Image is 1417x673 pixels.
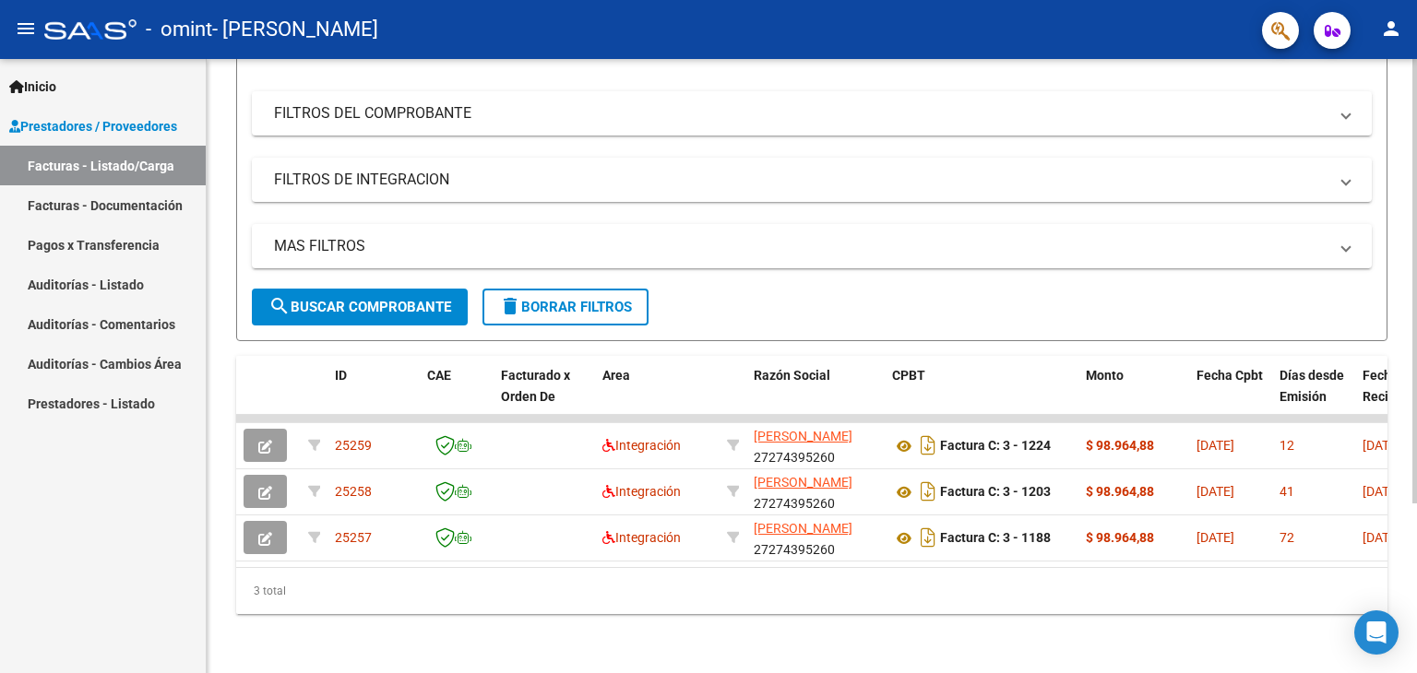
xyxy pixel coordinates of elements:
[1086,368,1124,383] span: Monto
[940,531,1051,546] strong: Factura C: 3 - 1188
[335,484,372,499] span: 25258
[754,521,852,536] span: [PERSON_NAME]
[1363,530,1400,545] span: [DATE]
[1197,484,1234,499] span: [DATE]
[754,426,877,465] div: 27274395260
[252,91,1372,136] mat-expansion-panel-header: FILTROS DEL COMPROBANTE
[9,77,56,97] span: Inicio
[146,9,212,50] span: - omint
[427,368,451,383] span: CAE
[1086,484,1154,499] strong: $ 98.964,88
[15,18,37,40] mat-icon: menu
[916,523,940,552] i: Descargar documento
[1197,530,1234,545] span: [DATE]
[501,368,570,404] span: Facturado x Orden De
[754,429,852,443] span: [PERSON_NAME]
[595,356,720,437] datatable-header-cell: Area
[482,289,649,325] button: Borrar Filtros
[1354,610,1399,655] div: Open Intercom Messenger
[1280,368,1344,404] span: Días desde Emisión
[268,295,291,317] mat-icon: search
[1272,356,1355,437] datatable-header-cell: Días desde Emisión
[1197,368,1263,383] span: Fecha Cpbt
[892,368,925,383] span: CPBT
[940,439,1051,454] strong: Factura C: 3 - 1224
[602,368,630,383] span: Area
[1280,484,1294,499] span: 41
[602,530,681,545] span: Integración
[252,158,1372,202] mat-expansion-panel-header: FILTROS DE INTEGRACION
[9,116,177,136] span: Prestadores / Proveedores
[1380,18,1402,40] mat-icon: person
[335,368,347,383] span: ID
[420,356,494,437] datatable-header-cell: CAE
[252,224,1372,268] mat-expansion-panel-header: MAS FILTROS
[1363,438,1400,453] span: [DATE]
[499,295,521,317] mat-icon: delete
[1086,438,1154,453] strong: $ 98.964,88
[916,477,940,506] i: Descargar documento
[754,518,877,557] div: 27274395260
[754,475,852,490] span: [PERSON_NAME]
[1363,368,1414,404] span: Fecha Recibido
[327,356,420,437] datatable-header-cell: ID
[335,438,372,453] span: 25259
[236,568,1387,614] div: 3 total
[268,299,451,315] span: Buscar Comprobante
[602,438,681,453] span: Integración
[274,103,1328,124] mat-panel-title: FILTROS DEL COMPROBANTE
[1197,438,1234,453] span: [DATE]
[335,530,372,545] span: 25257
[1363,484,1400,499] span: [DATE]
[252,289,468,325] button: Buscar Comprobante
[1280,438,1294,453] span: 12
[1086,530,1154,545] strong: $ 98.964,88
[754,472,877,511] div: 27274395260
[274,236,1328,256] mat-panel-title: MAS FILTROS
[274,170,1328,190] mat-panel-title: FILTROS DE INTEGRACION
[940,485,1051,500] strong: Factura C: 3 - 1203
[1280,530,1294,545] span: 72
[885,356,1078,437] datatable-header-cell: CPBT
[754,368,830,383] span: Razón Social
[746,356,885,437] datatable-header-cell: Razón Social
[602,484,681,499] span: Integración
[499,299,632,315] span: Borrar Filtros
[212,9,378,50] span: - [PERSON_NAME]
[1078,356,1189,437] datatable-header-cell: Monto
[494,356,595,437] datatable-header-cell: Facturado x Orden De
[916,431,940,460] i: Descargar documento
[1189,356,1272,437] datatable-header-cell: Fecha Cpbt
